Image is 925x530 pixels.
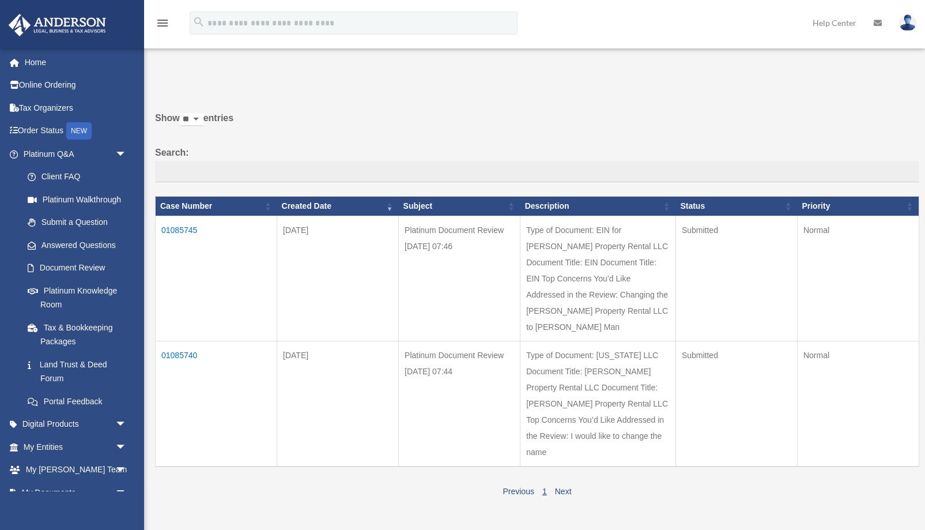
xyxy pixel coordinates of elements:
[16,257,138,280] a: Document Review
[675,197,797,216] th: Status: activate to sort column ascending
[8,74,144,97] a: Online Ordering
[542,487,547,496] a: 1
[180,113,203,126] select: Showentries
[16,211,138,234] a: Submit a Question
[16,279,138,316] a: Platinum Knowledge Room
[520,197,676,216] th: Description: activate to sort column ascending
[8,119,144,143] a: Order StatusNEW
[520,341,676,467] td: Type of Document: [US_STATE] LLC Document Title: [PERSON_NAME] Property Rental LLC Document Title...
[675,341,797,467] td: Submitted
[675,216,797,341] td: Submitted
[115,142,138,166] span: arrow_drop_down
[156,197,277,216] th: Case Number: activate to sort column ascending
[16,390,138,413] a: Portal Feedback
[16,166,138,189] a: Client FAQ
[156,20,169,30] a: menu
[8,435,144,458] a: My Entitiesarrow_drop_down
[277,216,399,341] td: [DATE]
[797,216,919,341] td: Normal
[899,14,916,31] img: User Pic
[797,341,919,467] td: Normal
[156,16,169,30] i: menu
[16,316,138,353] a: Tax & Bookkeeping Packages
[8,458,144,482] a: My [PERSON_NAME] Teamarrow_drop_down
[277,197,399,216] th: Created Date: activate to sort column ascending
[503,487,534,496] a: Previous
[156,341,277,467] td: 01085740
[192,16,205,28] i: search
[16,353,138,390] a: Land Trust & Deed Forum
[16,234,133,257] a: Answered Questions
[277,341,399,467] td: [DATE]
[115,458,138,482] span: arrow_drop_down
[155,145,919,183] label: Search:
[115,413,138,437] span: arrow_drop_down
[8,96,144,119] a: Tax Organizers
[8,142,138,166] a: Platinum Q&Aarrow_drop_down
[399,341,520,467] td: Platinum Document Review [DATE] 07:44
[399,216,520,341] td: Platinum Document Review [DATE] 07:46
[8,51,144,74] a: Home
[115,481,138,505] span: arrow_drop_down
[8,413,144,436] a: Digital Productsarrow_drop_down
[520,216,676,341] td: Type of Document: EIN for [PERSON_NAME] Property Rental LLC Document Title: EIN Document Title: E...
[155,161,919,183] input: Search:
[115,435,138,459] span: arrow_drop_down
[155,110,919,138] label: Show entries
[555,487,572,496] a: Next
[797,197,919,216] th: Priority: activate to sort column ascending
[5,14,110,36] img: Anderson Advisors Platinum Portal
[399,197,520,216] th: Subject: activate to sort column ascending
[66,122,92,140] div: NEW
[156,216,277,341] td: 01085745
[8,481,144,504] a: My Documentsarrow_drop_down
[16,188,138,211] a: Platinum Walkthrough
